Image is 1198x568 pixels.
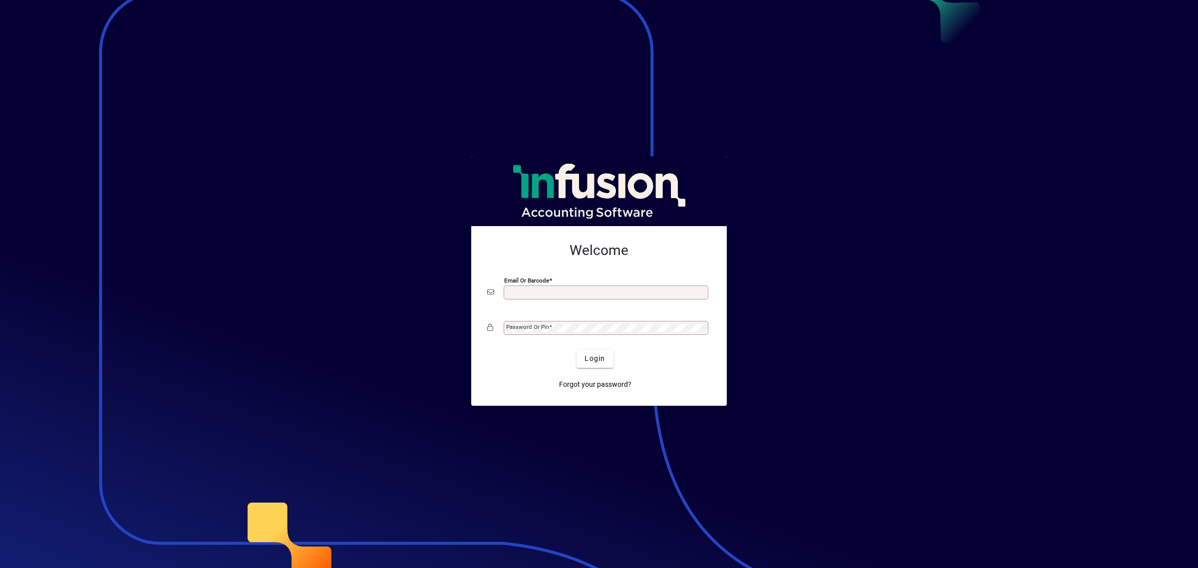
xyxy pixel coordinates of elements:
span: Login [585,353,605,364]
a: Forgot your password? [555,376,635,394]
span: Forgot your password? [559,379,631,390]
h2: Welcome [487,242,711,259]
button: Login [577,350,613,368]
mat-label: Password or Pin [506,323,549,330]
mat-label: Email or Barcode [504,277,549,284]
